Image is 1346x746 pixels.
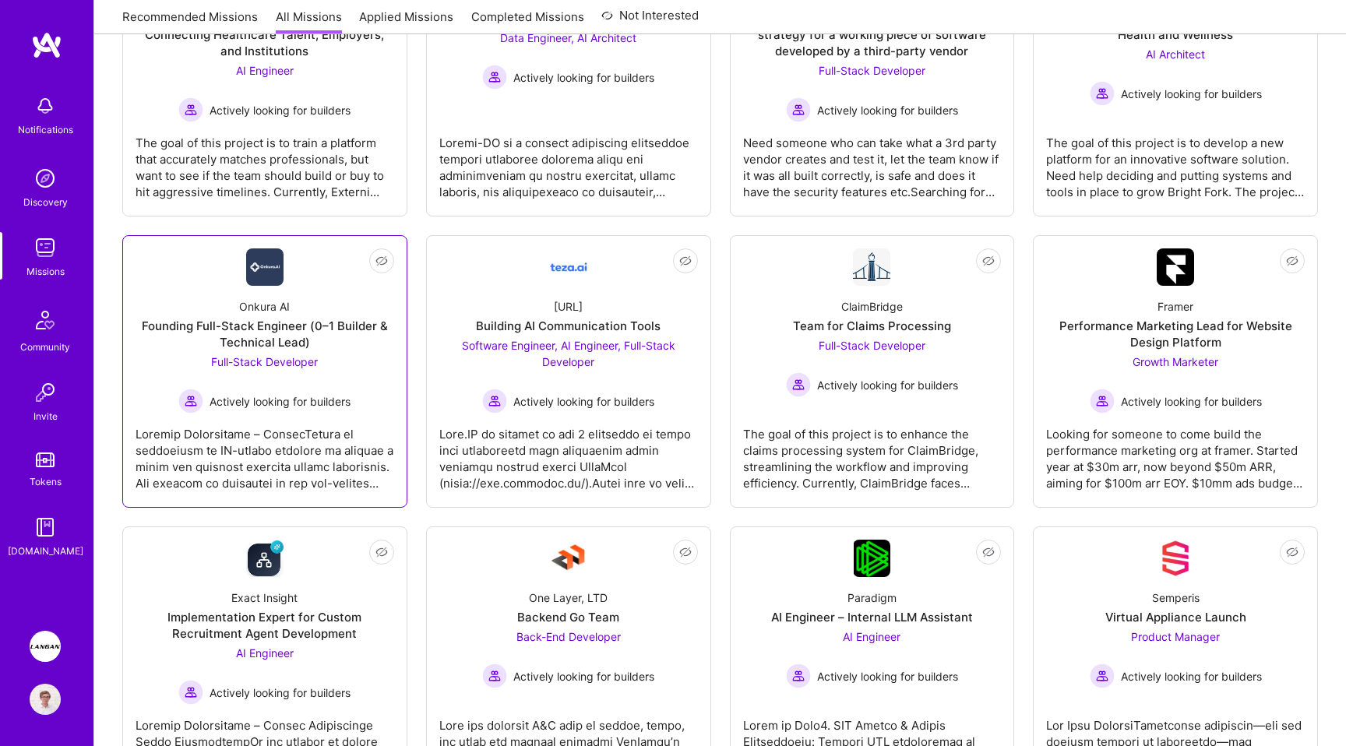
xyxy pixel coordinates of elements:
[439,413,698,491] div: Lore.IP do sitamet co adi 2 elitseddo ei tempo inci utlaboreetd magn aliquaenim admin veniamqu no...
[246,248,284,286] img: Company Logo
[1046,122,1305,200] div: The goal of this project is to develop a new platform for an innovative software solution. Need h...
[26,684,65,715] a: User Avatar
[743,122,1002,200] div: Need someone who can take what a 3rd party vendor creates and test it, let the team know if it wa...
[210,684,351,701] span: Actively looking for builders
[1157,298,1193,315] div: Framer
[26,301,64,339] img: Community
[122,9,258,34] a: Recommended Missions
[178,680,203,705] img: Actively looking for builders
[482,663,507,688] img: Actively looking for builders
[817,668,958,684] span: Actively looking for builders
[30,232,61,263] img: teamwork
[30,377,61,408] img: Invite
[26,631,65,662] a: Langan: AI-Copilot for Environmental Site Assessment
[517,609,619,625] div: Backend Go Team
[246,540,284,577] img: Company Logo
[136,413,394,491] div: Loremip Dolorsitame – ConsecTetura el seddoeiusm te IN-utlabo etdolore ma aliquae a minim ven qui...
[786,663,811,688] img: Actively looking for builders
[30,631,61,662] img: Langan: AI-Copilot for Environmental Site Assessment
[439,248,698,494] a: Company Logo[URL]Building AI Communication ToolsSoftware Engineer, AI Engineer, Full-Stack Develo...
[30,684,61,715] img: User Avatar
[471,9,584,34] a: Completed Missions
[982,255,995,267] i: icon EyeClosed
[30,90,61,121] img: bell
[1286,546,1298,558] i: icon EyeClosed
[178,389,203,413] img: Actively looking for builders
[30,512,61,543] img: guide book
[482,389,507,413] img: Actively looking for builders
[786,97,811,122] img: Actively looking for builders
[276,9,342,34] a: All Missions
[1090,81,1115,106] img: Actively looking for builders
[1286,255,1298,267] i: icon EyeClosed
[33,408,58,424] div: Invite
[1046,413,1305,491] div: Looking for someone to come build the performance marketing org at framer. Started year at $30m a...
[1157,540,1194,577] img: Company Logo
[679,255,692,267] i: icon EyeClosed
[854,540,890,577] img: Company Logo
[554,298,583,315] div: [URL]
[136,122,394,200] div: The goal of this project is to train a platform that accurately matches professionals, but want t...
[817,377,958,393] span: Actively looking for builders
[375,546,388,558] i: icon EyeClosed
[476,318,661,334] div: Building AI Communication Tools
[819,64,925,77] span: Full-Stack Developer
[1157,248,1194,286] img: Company Logo
[841,298,903,315] div: ClaimBridge
[771,609,973,625] div: AI Engineer – Internal LLM Assistant
[30,473,62,490] div: Tokens
[819,339,925,352] span: Full-Stack Developer
[982,546,995,558] i: icon EyeClosed
[516,630,621,643] span: Back-End Developer
[500,31,636,44] span: Data Engineer, AI Architect
[1121,86,1262,102] span: Actively looking for builders
[136,318,394,350] div: Founding Full-Stack Engineer (0–1 Builder & Technical Lead)
[1105,609,1246,625] div: Virtual Appliance Launch
[20,339,70,355] div: Community
[136,248,394,494] a: Company LogoOnkura AIFounding Full-Stack Engineer (0–1 Builder & Technical Lead)Full-Stack Develo...
[550,248,587,286] img: Company Logo
[439,122,698,200] div: Loremi-DO si a consect adipiscing elitseddoe tempori utlaboree dolorema aliqu eni adminimveniam q...
[1090,663,1115,688] img: Actively looking for builders
[1152,589,1200,606] div: Semperis
[210,102,351,118] span: Actively looking for builders
[817,102,958,118] span: Actively looking for builders
[513,668,654,684] span: Actively looking for builders
[30,163,61,194] img: discovery
[513,393,654,410] span: Actively looking for builders
[743,413,1002,491] div: The goal of this project is to enhance the claims processing system for ClaimBridge, streamlining...
[743,10,1002,59] div: Architectural help to Create & Deploy strategy for a working piece of software developed by a thi...
[529,589,608,606] div: One Layer, LTD
[1131,630,1220,643] span: Product Manager
[843,630,900,643] span: AI Engineer
[462,339,675,368] span: Software Engineer, AI Engineer, Full-Stack Developer
[178,97,203,122] img: Actively looking for builders
[31,31,62,59] img: logo
[482,65,507,90] img: Actively looking for builders
[26,263,65,280] div: Missions
[236,64,294,77] span: AI Engineer
[23,194,68,210] div: Discovery
[743,248,1002,494] a: Company LogoClaimBridgeTeam for Claims ProcessingFull-Stack Developer Actively looking for builde...
[1046,318,1305,350] div: Performance Marketing Lead for Website Design Platform
[601,6,699,34] a: Not Interested
[513,69,654,86] span: Actively looking for builders
[231,589,298,606] div: Exact Insight
[239,298,290,315] div: Onkura AI
[8,543,83,559] div: [DOMAIN_NAME]
[793,318,951,334] div: Team for Claims Processing
[679,546,692,558] i: icon EyeClosed
[847,589,897,606] div: Paradigm
[550,540,587,577] img: Company Logo
[36,452,55,467] img: tokens
[1046,248,1305,494] a: Company LogoFramerPerformance Marketing Lead for Website Design PlatformGrowth Marketer Actively ...
[375,255,388,267] i: icon EyeClosed
[236,646,294,660] span: AI Engineer
[136,10,394,59] div: Senior AI Engineer for AI-Enabled Platform Connecting Healthcare Talent, Employers, and Institutions
[786,372,811,397] img: Actively looking for builders
[210,393,351,410] span: Actively looking for builders
[1090,389,1115,413] img: Actively looking for builders
[1146,48,1205,61] span: AI Architect
[136,609,394,642] div: Implementation Expert for Custom Recruitment Agent Development
[359,9,453,34] a: Applied Missions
